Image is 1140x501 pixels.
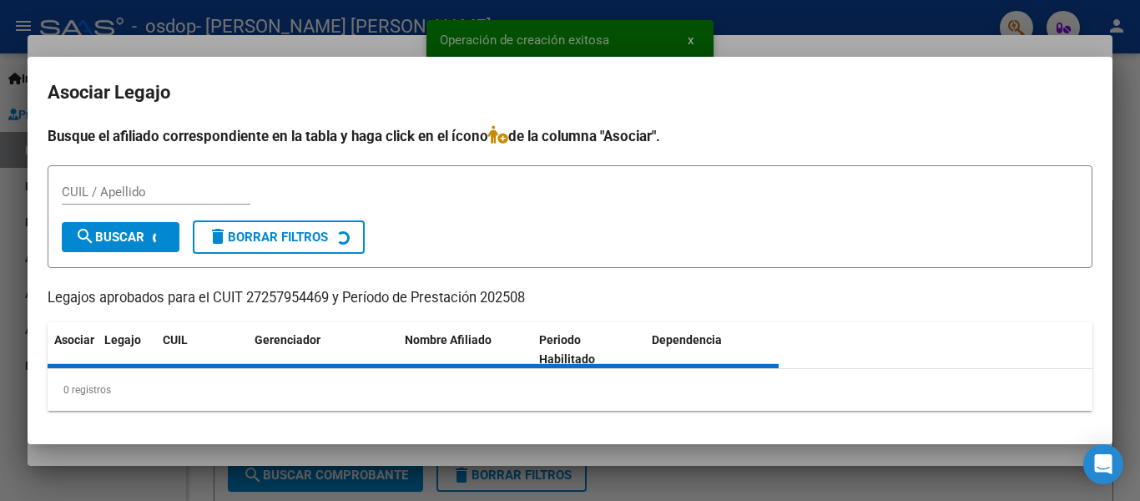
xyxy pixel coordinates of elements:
datatable-header-cell: Nombre Afiliado [398,322,532,377]
datatable-header-cell: Asociar [48,322,98,377]
span: CUIL [163,333,188,347]
span: Periodo Habilitado [539,333,595,366]
h4: Busque el afiliado correspondiente en la tabla y haga click en el ícono de la columna "Asociar". [48,125,1092,147]
span: Gerenciador [255,333,320,347]
button: Borrar Filtros [193,220,365,254]
span: Buscar [75,230,144,245]
div: 0 registros [48,369,1092,411]
span: Borrar Filtros [208,230,328,245]
mat-icon: search [75,226,95,246]
datatable-header-cell: CUIL [156,322,248,377]
p: Legajos aprobados para el CUIT 27257954469 y Período de Prestación 202508 [48,288,1092,309]
mat-icon: delete [208,226,228,246]
datatable-header-cell: Gerenciador [248,322,398,377]
h2: Asociar Legajo [48,77,1092,109]
span: Asociar [54,333,94,347]
span: Nombre Afiliado [405,333,492,347]
div: Open Intercom Messenger [1083,444,1123,484]
span: Legajo [104,333,141,347]
datatable-header-cell: Periodo Habilitado [532,322,645,377]
span: Dependencia [652,333,722,347]
button: Buscar [62,222,179,252]
datatable-header-cell: Legajo [98,322,156,377]
datatable-header-cell: Dependencia [645,322,779,377]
